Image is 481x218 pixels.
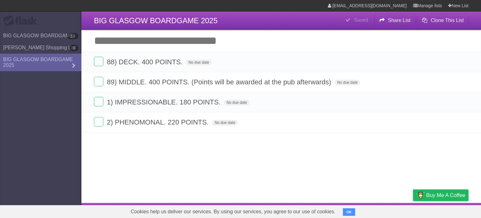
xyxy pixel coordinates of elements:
[416,190,425,200] img: Buy me a coffee
[3,15,41,27] div: Flask
[426,190,465,201] span: Buy me a coffee
[94,57,103,66] label: Done
[335,80,360,85] span: No due date
[186,60,211,65] span: No due date
[374,15,416,26] button: Share List
[429,205,468,216] a: Suggest a feature
[212,120,237,125] span: No due date
[94,97,103,106] label: Done
[405,205,421,216] a: Privacy
[124,205,342,218] span: Cookies help us deliver our services. By using our services, you agree to our use of cookies.
[94,77,103,86] label: Done
[107,98,222,106] span: 1) IMPRESSIONABLE. 180 POINTS.
[354,17,368,23] b: Saved
[94,16,218,25] span: BIG GLASGOW BOARDGAME 2025
[107,78,333,86] span: 89) MIDDLE. 400 POINTS. (Points will be awarded at the pub afterwards)
[388,18,411,23] b: Share List
[107,58,184,66] span: 88) DECK. 400 POINTS.
[94,117,103,126] label: Done
[431,18,464,23] b: Clone This List
[413,189,468,201] a: Buy me a coffee
[417,15,468,26] button: Clone This List
[67,33,78,39] b: 10
[107,118,210,126] span: 2) PHENOMONAL. 220 POINTS.
[384,205,397,216] a: Terms
[343,208,355,216] button: OK
[350,205,376,216] a: Developers
[330,205,343,216] a: About
[70,45,78,51] b: 0
[224,100,249,105] span: No due date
